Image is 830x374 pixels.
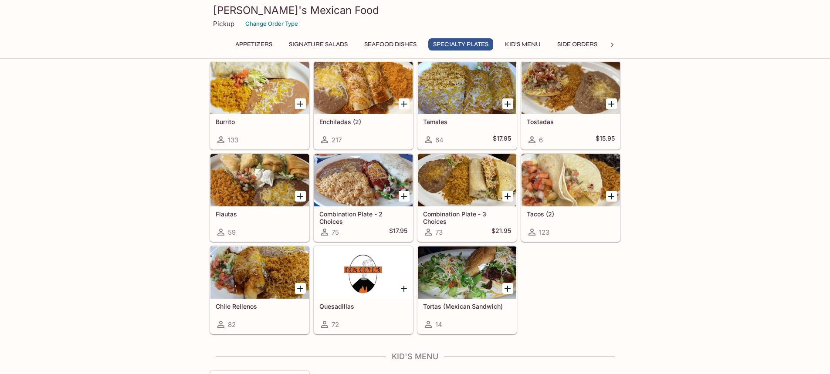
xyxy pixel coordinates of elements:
[502,283,513,294] button: Add Tortas (Mexican Sandwich)
[389,227,407,237] h5: $17.95
[417,246,517,334] a: Tortas (Mexican Sandwich)14
[284,38,352,51] button: Signature Salads
[399,283,410,294] button: Add Quesadillas
[210,62,309,114] div: Burrito
[210,352,621,361] h4: Kid's Menu
[606,191,617,202] button: Add Tacos (2)
[213,3,617,17] h3: [PERSON_NAME]'s Mexican Food
[417,154,517,242] a: Combination Plate - 3 Choices73$21.95
[314,61,413,149] a: Enchiladas (2)217
[213,20,234,28] p: Pickup
[332,320,339,329] span: 72
[332,228,339,236] span: 75
[210,61,309,149] a: Burrito133
[314,246,413,334] a: Quesadillas72
[423,303,511,310] h5: Tortas (Mexican Sandwich)
[435,136,444,144] span: 64
[314,154,413,206] div: Combination Plate - 2 Choices
[210,246,309,334] a: Chile Rellenos82
[522,154,620,206] div: Tacos (2)
[423,210,511,225] h5: Combination Plate - 3 Choices
[216,303,304,310] h5: Chile Rellenos
[522,62,620,114] div: Tostadas
[228,228,236,236] span: 59
[527,118,615,125] h5: Tostadas
[418,154,516,206] div: Combination Plate - 3 Choices
[521,61,620,149] a: Tostadas6$15.95
[552,38,602,51] button: Side Orders
[500,38,545,51] button: Kid's Menu
[502,191,513,202] button: Add Combination Plate - 3 Choices
[527,210,615,218] h5: Tacos (2)
[332,136,342,144] span: 217
[319,210,407,225] h5: Combination Plate - 2 Choices
[359,38,421,51] button: Seafood Dishes
[216,210,304,218] h5: Flautas
[230,38,277,51] button: Appetizers
[435,320,442,329] span: 14
[216,118,304,125] h5: Burrito
[417,61,517,149] a: Tamales64$17.95
[210,154,309,206] div: Flautas
[539,228,549,236] span: 123
[295,283,306,294] button: Add Chile Rellenos
[399,98,410,109] button: Add Enchiladas (2)
[418,246,516,299] div: Tortas (Mexican Sandwich)
[493,135,511,145] h5: $17.95
[210,154,309,242] a: Flautas59
[491,227,511,237] h5: $21.95
[228,136,238,144] span: 133
[314,154,413,242] a: Combination Plate - 2 Choices75$17.95
[521,154,620,242] a: Tacos (2)123
[319,303,407,310] h5: Quesadillas
[314,246,413,299] div: Quesadillas
[228,320,236,329] span: 82
[241,17,302,30] button: Change Order Type
[418,62,516,114] div: Tamales
[295,98,306,109] button: Add Burrito
[539,136,543,144] span: 6
[502,98,513,109] button: Add Tamales
[399,191,410,202] button: Add Combination Plate - 2 Choices
[210,246,309,299] div: Chile Rellenos
[596,135,615,145] h5: $15.95
[423,118,511,125] h5: Tamales
[295,191,306,202] button: Add Flautas
[606,98,617,109] button: Add Tostadas
[314,62,413,114] div: Enchiladas (2)
[428,38,493,51] button: Specialty Plates
[435,228,443,236] span: 73
[319,118,407,125] h5: Enchiladas (2)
